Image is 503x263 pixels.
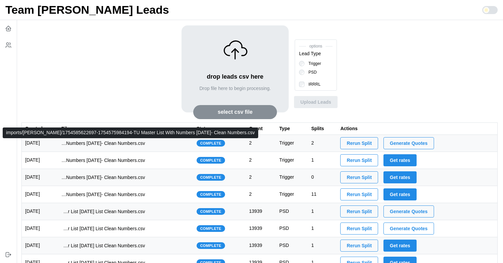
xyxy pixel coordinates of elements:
[390,223,428,234] span: Generate Quotes
[22,220,58,237] td: [DATE]
[22,186,58,203] td: [DATE]
[200,191,221,197] span: complete
[347,223,372,234] span: Rerun Split
[390,206,428,217] span: Generate Quotes
[390,240,410,251] span: Get rates
[300,96,331,108] span: Upload Leads
[383,171,417,183] button: Get rates
[22,135,58,152] td: [DATE]
[347,155,372,166] span: Rerun Split
[347,189,372,200] span: Rerun Split
[340,171,378,183] button: Rerun Split
[383,137,434,149] button: Generate Quotes
[390,189,410,200] span: Get rates
[276,123,308,135] th: Type
[308,203,337,220] td: 1
[308,135,337,152] td: 2
[347,172,372,183] span: Rerun Split
[193,105,277,119] button: select csv file
[193,123,246,135] th: Status
[340,154,378,166] button: Rerun Split
[340,188,378,200] button: Rerun Split
[308,169,337,186] td: 0
[276,237,308,254] td: PSD
[299,43,333,50] span: options
[246,186,276,203] td: 2
[200,208,221,214] span: complete
[340,205,378,217] button: Rerun Split
[61,157,145,164] p: imports/[PERSON_NAME]/1754585532908-1754575984194-TU Master List With Numbers [DATE]- Clean Numbe...
[304,70,317,75] label: PSD
[383,188,417,200] button: Get rates
[299,50,321,58] div: Lead Type
[22,123,58,135] th: Created
[276,169,308,186] td: Trigger
[383,154,417,166] button: Get rates
[246,152,276,169] td: 2
[22,169,58,186] td: [DATE]
[383,240,417,252] button: Get rates
[200,157,221,163] span: complete
[218,105,253,119] span: select csv file
[276,186,308,203] td: Trigger
[383,205,434,217] button: Generate Quotes
[340,223,378,235] button: Rerun Split
[61,242,145,249] p: imports/[PERSON_NAME]/1754089772929-1749523138906-TU VA IRRRL Master List [DATE] List Clean Numbe...
[390,138,428,149] span: Generate Quotes
[347,240,372,251] span: Rerun Split
[276,203,308,220] td: PSD
[347,138,372,149] span: Rerun Split
[61,174,145,181] p: imports/[PERSON_NAME]/1754583949171-1754575984194-TU Master List With Numbers [DATE]- Clean Numbe...
[246,237,276,254] td: 13939
[304,82,320,87] label: IRRRL
[200,140,221,146] span: complete
[308,123,337,135] th: Splits
[340,240,378,252] button: Rerun Split
[276,220,308,237] td: PSD
[61,140,145,147] p: imports/[PERSON_NAME]/1754585622697-1754575984194-TU Master List With Numbers [DATE]- Clean Numbe...
[390,172,410,183] span: Get rates
[347,206,372,217] span: Rerun Split
[246,203,276,220] td: 13939
[58,123,193,135] th: File
[61,208,145,215] p: imports/[PERSON_NAME]/1754111891013-1749523138906-TU VA IRRRL Master List [DATE] List Clean Numbe...
[276,135,308,152] td: Trigger
[308,237,337,254] td: 1
[246,220,276,237] td: 13939
[200,243,221,249] span: complete
[22,152,58,169] td: [DATE]
[383,223,434,235] button: Generate Quotes
[390,155,410,166] span: Get rates
[276,152,308,169] td: Trigger
[304,61,321,66] label: Trigger
[308,220,337,237] td: 1
[337,123,497,135] th: Actions
[22,203,58,220] td: [DATE]
[246,123,276,135] th: Count
[200,226,221,232] span: complete
[61,225,145,232] p: imports/[PERSON_NAME]/1754090272190-1749523138906-TU VA IRRRL Master List [DATE] List Clean Numbe...
[340,137,378,149] button: Rerun Split
[308,152,337,169] td: 1
[200,174,221,180] span: complete
[294,96,338,108] button: Upload Leads
[308,186,337,203] td: 11
[5,2,169,17] h1: Team [PERSON_NAME] Leads
[246,169,276,186] td: 2
[61,191,145,198] p: imports/[PERSON_NAME]/1754583267268-1754575984194-TU Master List With Numbers [DATE]- Clean Numbe...
[246,135,276,152] td: 2
[22,237,58,254] td: [DATE]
